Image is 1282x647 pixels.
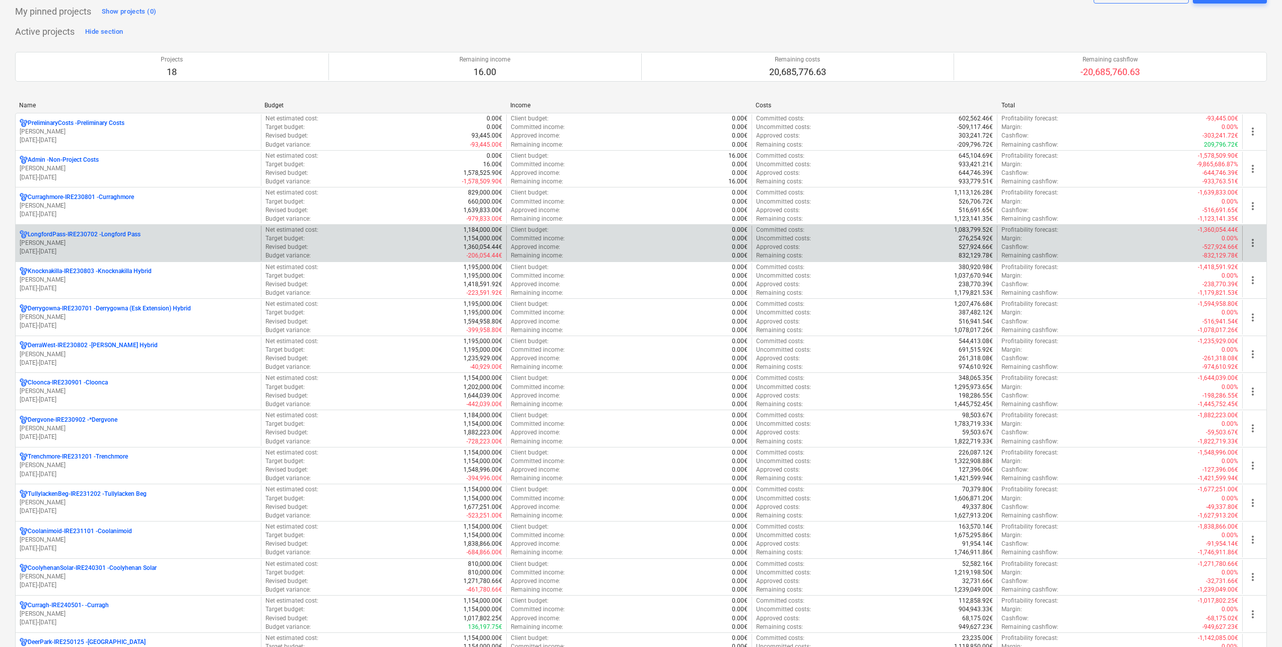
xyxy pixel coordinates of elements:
p: Cashflow : [1001,317,1029,326]
p: 1,037,670.94€ [954,272,993,280]
div: Project has multi currencies enabled [20,638,28,646]
p: Budget variance : [265,215,311,223]
p: 0.00€ [732,289,748,297]
p: Remaining costs : [756,177,803,186]
p: Uncommitted costs : [756,198,811,206]
p: 380,920.98€ [959,263,993,272]
iframe: Chat Widget [1232,599,1282,647]
p: 0.00€ [732,132,748,140]
p: [DATE] - [DATE] [20,396,257,404]
p: 0.00€ [732,188,748,197]
p: Margin : [1001,234,1022,243]
span: more_vert [1247,163,1259,175]
p: 1,154,000.00€ [463,234,502,243]
p: -399,958.80€ [466,326,502,335]
p: DerraWest-IRE230802 - [PERSON_NAME] Hybrid [28,341,158,350]
p: 0.00€ [732,226,748,234]
p: 0.00€ [732,169,748,177]
p: Cashflow : [1001,206,1029,215]
p: Remaining costs : [756,289,803,297]
p: -516,941.54€ [1202,317,1238,326]
div: Trenchmore-IRE231201 -Trenchmore[PERSON_NAME][DATE]-[DATE] [20,452,257,478]
p: 0.00% [1222,234,1238,243]
p: Active projects [15,26,75,38]
p: 0.00% [1222,308,1238,317]
p: Remaining income : [511,289,563,297]
p: Committed income : [511,123,565,132]
p: Cloonca-IRE230901 - Cloonca [28,378,108,387]
p: Curragh-IRE240501- - Curragh [28,601,109,610]
p: Target budget : [265,272,305,280]
p: 0.00€ [732,308,748,317]
p: Revised budget : [265,280,308,289]
p: Remaining income : [511,326,563,335]
p: 0.00€ [732,123,748,132]
p: Cashflow : [1001,169,1029,177]
div: Cloonca-IRE230901 -Cloonca[PERSON_NAME][DATE]-[DATE] [20,378,257,404]
p: Committed costs : [756,226,804,234]
p: 1,179,821.53€ [954,289,993,297]
p: Revised budget : [265,206,308,215]
p: Approved costs : [756,132,800,140]
p: Coolanimoid-IRE231101 - Coolanimoid [28,527,132,536]
p: Admin - Non-Project Costs [28,156,99,164]
p: Committed costs : [756,114,804,123]
p: Margin : [1001,160,1022,169]
p: Derrygowna-IRE230701 - Derrygowna (Esk Extension) Hybrid [28,304,191,313]
p: 0.00% [1222,123,1238,132]
div: Project has multi currencies enabled [20,601,28,610]
p: 0.00€ [732,114,748,123]
p: -20,685,760.63 [1081,66,1140,78]
p: [DATE] - [DATE] [20,284,257,293]
p: Target budget : [265,160,305,169]
p: 526,706.72€ [959,198,993,206]
p: Approved costs : [756,280,800,289]
div: Project has multi currencies enabled [20,304,28,313]
div: Project has multi currencies enabled [20,230,28,239]
p: Client budget : [511,152,549,160]
div: Name [19,102,256,109]
p: Committed costs : [756,152,804,160]
p: Remaining income : [511,215,563,223]
div: Project has multi currencies enabled [20,341,28,350]
p: Curraghmore-IRE230801 - Curraghmore [28,193,134,202]
p: Approved costs : [756,317,800,326]
p: Profitability forecast : [1001,300,1058,308]
p: 16.00€ [483,160,502,169]
p: Remaining cashflow : [1001,177,1058,186]
p: 238,770.39€ [959,280,993,289]
p: [DATE] - [DATE] [20,173,257,182]
p: 20,685,776.63 [769,66,826,78]
p: -1,123,141.35€ [1198,215,1238,223]
p: 1,195,000.00€ [463,263,502,272]
p: 1,578,525.90€ [463,169,502,177]
p: Committed income : [511,160,565,169]
p: Projects [161,55,183,64]
p: LongfordPass-IRE230702 - Longford Pass [28,230,141,239]
p: 0.00€ [732,272,748,280]
p: Client budget : [511,263,549,272]
div: Project has multi currencies enabled [20,527,28,536]
div: Project has multi currencies enabled [20,564,28,572]
p: Uncommitted costs : [756,308,811,317]
p: [DATE] - [DATE] [20,359,257,367]
span: more_vert [1247,460,1259,472]
p: Net estimated cost : [265,300,318,308]
p: DeerPark-IRE250125 - [GEOGRAPHIC_DATA] [28,638,146,646]
p: 0.00€ [732,215,748,223]
p: 644,746.39€ [959,169,993,177]
span: more_vert [1247,422,1259,434]
p: Uncommitted costs : [756,123,811,132]
p: Approved costs : [756,243,800,251]
p: 93,445.00€ [471,132,502,140]
p: -1,578,509.90€ [462,177,502,186]
p: [DATE] - [DATE] [20,470,257,479]
p: -1,594,958.80€ [1198,300,1238,308]
span: more_vert [1247,125,1259,138]
p: Uncommitted costs : [756,272,811,280]
p: [PERSON_NAME] [20,202,257,210]
div: Curraghmore-IRE230801 -Curraghmore[PERSON_NAME][DATE]-[DATE] [20,193,257,219]
p: [PERSON_NAME] [20,387,257,396]
p: [PERSON_NAME] [20,239,257,247]
p: -93,445.00€ [470,141,502,149]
